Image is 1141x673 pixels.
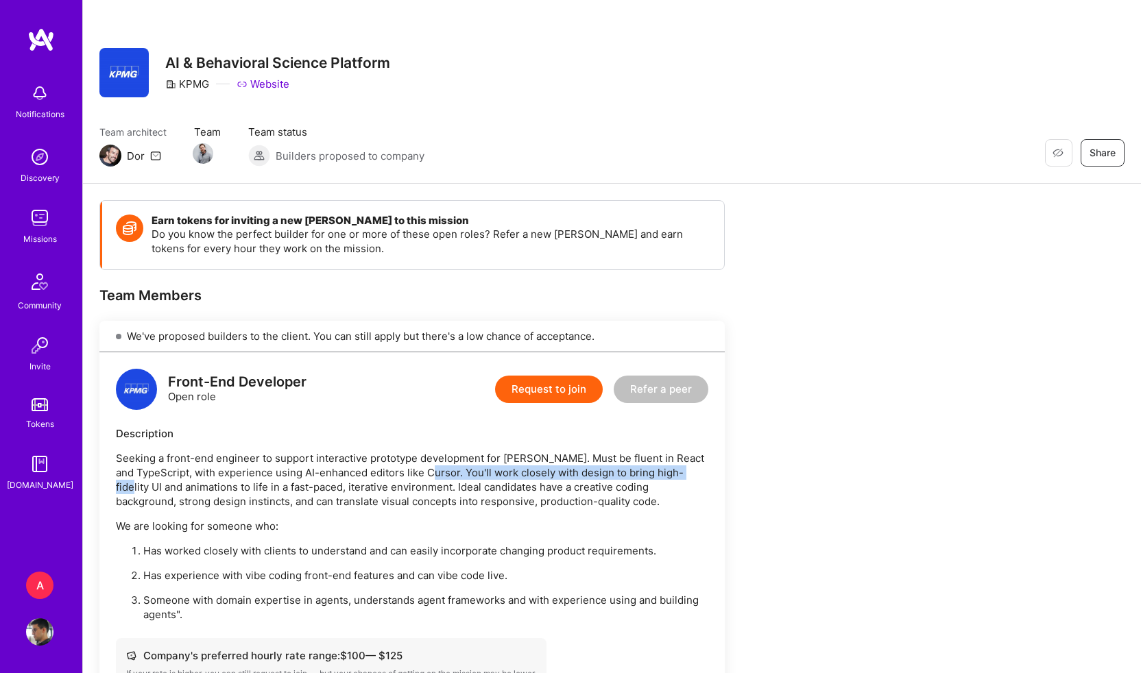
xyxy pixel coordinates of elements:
img: Invite [26,332,53,359]
p: We are looking for someone who: [116,519,708,533]
div: Notifications [16,107,64,121]
div: Company's preferred hourly rate range: $ 100 — $ 125 [126,648,536,663]
div: [DOMAIN_NAME] [7,478,73,492]
a: User Avatar [23,618,57,646]
i: icon EyeClosed [1053,147,1064,158]
div: Community [18,298,62,313]
span: Team status [248,125,424,139]
p: Someone with domain expertise in agents, understands agent frameworks and with experience using a... [143,593,708,622]
i: icon Mail [150,150,161,161]
div: KPMG [165,77,209,91]
i: icon CompanyGray [165,79,176,90]
a: Website [237,77,289,91]
img: User Avatar [26,618,53,646]
span: Share [1090,146,1116,160]
button: Refer a peer [614,376,708,403]
div: Team Members [99,286,725,304]
span: Builders proposed to company [276,149,424,163]
p: Do you know the perfect builder for one or more of these open roles? Refer a new [PERSON_NAME] an... [152,227,710,256]
p: Seeking a front-end engineer to support interactive prototype development for [PERSON_NAME]. Must... [116,451,708,509]
img: Company Logo [99,48,149,97]
div: Dor [127,149,145,163]
i: icon Cash [126,650,136,661]
div: Front-End Developer [168,375,307,389]
a: Team Member Avatar [194,142,212,165]
span: Team architect [99,125,167,139]
p: Has worked closely with clients to understand and can easily incorporate changing product require... [143,543,708,558]
img: tokens [32,398,48,411]
img: Builders proposed to company [248,145,270,167]
img: guide book [26,450,53,478]
span: Team [194,125,221,139]
img: bell [26,79,53,107]
a: A [23,572,57,599]
div: Missions [23,232,57,246]
div: Description [116,426,708,441]
h4: Earn tokens for inviting a new [PERSON_NAME] to this mission [152,215,710,227]
img: Community [23,265,56,298]
p: Has experience with vibe coding front-end features and can vibe code live. [143,568,708,583]
button: Share [1081,139,1125,167]
img: Token icon [116,215,143,242]
div: Invite [29,359,51,374]
img: logo [27,27,55,52]
div: A [26,572,53,599]
div: We've proposed builders to the client. You can still apply but there's a low chance of acceptance. [99,321,725,352]
img: teamwork [26,204,53,232]
div: Discovery [21,171,60,185]
div: Tokens [26,417,54,431]
div: Open role [168,375,307,404]
img: logo [116,369,157,410]
h3: AI & Behavioral Science Platform [165,54,390,71]
img: Team Member Avatar [193,143,213,164]
button: Request to join [495,376,603,403]
img: Team Architect [99,145,121,167]
img: discovery [26,143,53,171]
